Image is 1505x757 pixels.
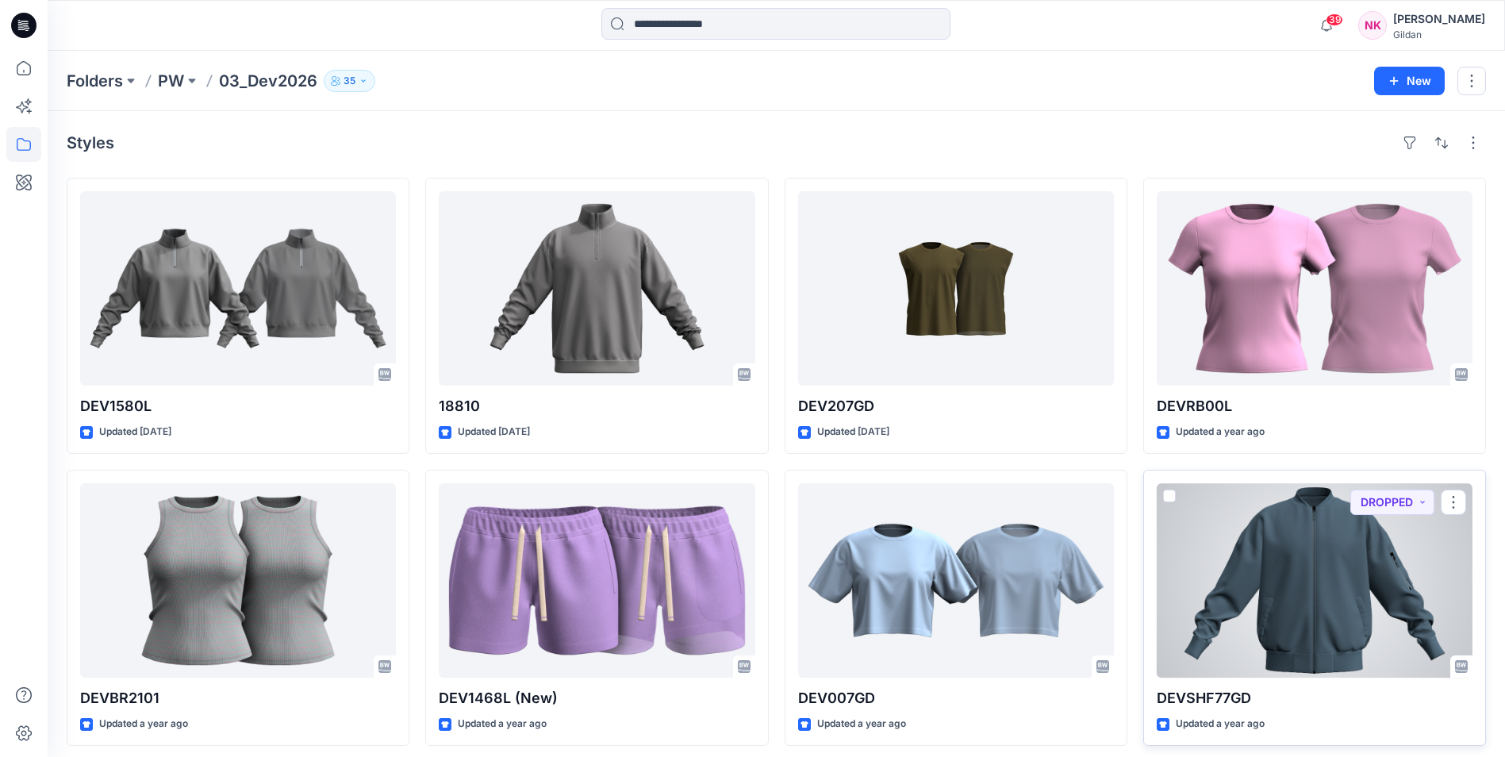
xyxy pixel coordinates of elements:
a: PW [158,70,184,92]
p: 03_Dev2026 [219,70,317,92]
p: DEV1468L (New) [439,687,754,709]
a: DEVSHF77GD [1157,483,1472,678]
p: DEV007GD [798,687,1114,709]
div: [PERSON_NAME] [1393,10,1485,29]
p: Updated [DATE] [99,424,171,440]
a: DEV007GD [798,483,1114,678]
p: Updated a year ago [458,716,547,732]
span: 39 [1326,13,1343,26]
a: 18810 [439,191,754,386]
p: DEVSHF77GD [1157,687,1472,709]
a: DEV1468L (New) [439,483,754,678]
p: DEVRB00L [1157,395,1472,417]
p: Updated a year ago [1176,424,1265,440]
div: Gildan [1393,29,1485,40]
p: 18810 [439,395,754,417]
a: Folders [67,70,123,92]
p: 35 [344,72,355,90]
p: Updated a year ago [99,716,188,732]
p: Updated a year ago [1176,716,1265,732]
p: Updated [DATE] [458,424,530,440]
p: DEV1580L [80,395,396,417]
h4: Styles [67,133,114,152]
p: Updated a year ago [817,716,906,732]
p: DEV207GD [798,395,1114,417]
a: DEVRB00L [1157,191,1472,386]
div: NK [1358,11,1387,40]
p: DEVBR2101 [80,687,396,709]
a: DEV207GD [798,191,1114,386]
button: 35 [324,70,375,92]
a: DEV1580L [80,191,396,386]
p: Updated [DATE] [817,424,889,440]
button: New [1374,67,1445,95]
a: DEVBR2101 [80,483,396,678]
